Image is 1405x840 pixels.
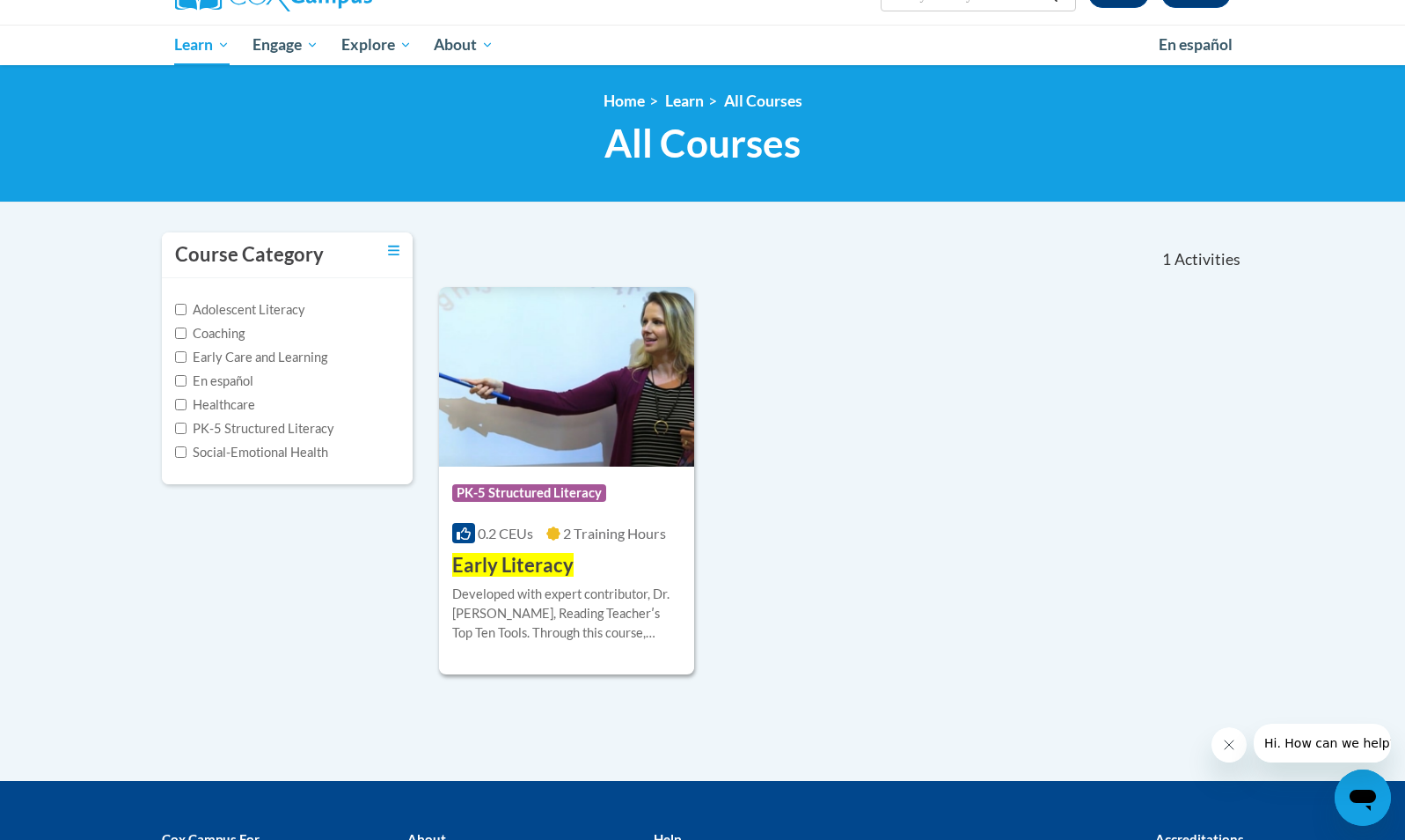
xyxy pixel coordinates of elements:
span: 1 [1162,250,1171,269]
iframe: Close message [1211,727,1247,763]
span: All Courses [604,120,801,166]
a: All Courses [724,92,802,110]
iframe: Button to launch messaging window [1335,770,1391,826]
span: Explore [341,34,412,55]
a: About [422,25,505,65]
div: Developed with expert contributor, Dr. [PERSON_NAME], Reading Teacherʹs Top Ten Tools. Through th... [452,585,682,643]
input: Checkbox for Options [175,423,187,434]
span: En español [1159,35,1233,54]
label: En español [175,372,253,391]
a: Home [604,92,645,110]
a: Learn [164,25,242,65]
span: 0.2 CEUs [478,525,533,542]
input: Checkbox for Options [175,446,187,458]
input: Checkbox for Options [175,375,187,387]
img: Course Logo [439,287,695,467]
label: PK-5 Structured Literacy [175,419,334,438]
label: Social-Emotional Health [175,443,328,462]
a: En español [1147,26,1244,63]
input: Checkbox for Options [175,399,187,410]
input: Checkbox for Options [175,328,187,339]
div: Main menu [149,25,1257,65]
h3: Course Category [175,241,324,269]
a: Explore [330,25,423,65]
input: Checkbox for Options [175,304,187,315]
span: Learn [174,34,230,55]
span: PK-5 Structured Literacy [452,484,606,502]
label: Healthcare [175,395,255,415]
label: Coaching [175,324,245,343]
a: Toggle collapse [388,241,399,261]
input: Checkbox for Options [175,351,187,363]
span: About [434,34,494,55]
label: Early Care and Learning [175,348,327,367]
span: Early Literacy [452,553,574,577]
span: Engage [252,34,318,55]
a: Engage [241,25,330,65]
a: Learn [665,92,704,110]
label: Adolescent Literacy [175,300,305,320]
span: Activities [1174,250,1240,269]
span: Hi. How can we help? [11,12,143,26]
span: 2 Training Hours [563,525,666,542]
iframe: Message from company [1254,724,1391,763]
a: Course LogoPK-5 Structured Literacy0.2 CEUs2 Training Hours Early LiteracyDeveloped with expert c... [439,287,695,674]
